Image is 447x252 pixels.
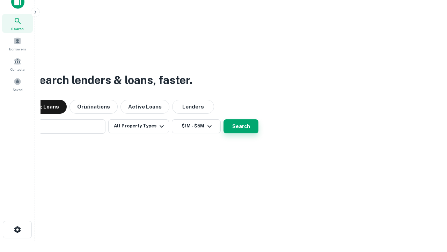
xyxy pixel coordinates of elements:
[108,119,169,133] button: All Property Types
[2,14,33,33] a: Search
[2,55,33,73] a: Contacts
[13,87,23,92] span: Saved
[2,34,33,53] a: Borrowers
[2,75,33,94] a: Saved
[11,26,24,31] span: Search
[9,46,26,52] span: Borrowers
[69,100,118,114] button: Originations
[32,72,192,89] h3: Search lenders & loans, faster.
[120,100,169,114] button: Active Loans
[412,196,447,230] iframe: Chat Widget
[10,66,24,72] span: Contacts
[172,100,214,114] button: Lenders
[172,119,221,133] button: $1M - $5M
[223,119,258,133] button: Search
